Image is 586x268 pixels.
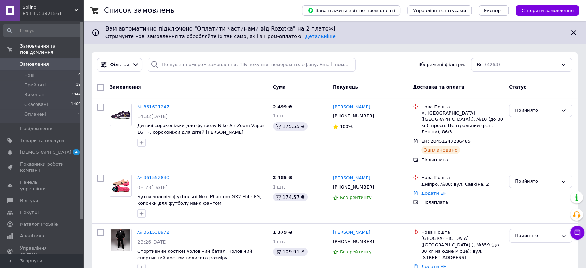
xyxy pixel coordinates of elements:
[20,43,83,56] span: Замовлення та повідомлення
[20,209,39,216] span: Покупці
[20,198,38,204] span: Відгуки
[110,229,132,251] a: Фото товару
[76,82,81,88] span: 19
[509,8,579,13] a: Створити замовлення
[73,149,80,155] span: 4
[479,5,509,16] button: Експорт
[111,229,130,251] img: Фото товару
[273,193,308,201] div: 174.57 ₴
[421,235,503,261] div: [GEOGRAPHIC_DATA] ([GEOGRAPHIC_DATA].), №359 (до 30 кг на одне місце): вул. [STREET_ADDRESS]
[137,123,264,135] a: Дитячі сороконіжки для футболу Nike Air Zoom Vapor 16 TF, сороконіжи для дітей [PERSON_NAME]
[421,146,460,154] div: Заплановано
[333,104,370,110] a: [PERSON_NAME]
[20,233,44,239] span: Аналітика
[148,58,356,72] input: Пошук за номером замовлення, ПІБ покупця, номером телефону, Email, номером накладної
[421,175,503,181] div: Нова Пошта
[273,239,285,244] span: 1 шт.
[137,185,168,190] span: 08:23[DATE]
[110,175,132,197] a: Фото товару
[273,229,292,235] span: 1 379 ₴
[421,139,471,144] span: ЕН: 20451247286485
[273,248,308,256] div: 109.91 ₴
[331,183,376,192] div: [PHONE_NUMBER]
[20,179,64,192] span: Панель управління
[421,110,503,135] div: м. [GEOGRAPHIC_DATA] ([GEOGRAPHIC_DATA].), №10 (до 30 кг): просп. Центральний (ран. Леніна), 86/3
[509,84,526,90] span: Статус
[308,7,395,14] span: Завантажити звіт по пром-оплаті
[421,104,503,110] div: Нова Пошта
[413,84,464,90] span: Доставка та оплата
[137,229,169,235] a: № 361538972
[515,178,558,185] div: Прийнято
[515,107,558,114] div: Прийнято
[418,61,465,68] span: Збережені фільтри:
[20,137,64,144] span: Товари та послуги
[407,5,472,16] button: Управління статусами
[20,245,64,258] span: Управління сайтом
[110,84,141,90] span: Замовлення
[23,4,75,10] span: Spilno
[137,114,168,119] span: 14:32[DATE]
[23,10,83,17] div: Ваш ID: 3821561
[110,61,129,68] span: Фільтри
[331,111,376,120] div: [PHONE_NUMBER]
[421,191,447,196] a: Додати ЕН
[24,111,46,117] span: Оплачені
[331,237,376,246] div: [PHONE_NUMBER]
[137,194,261,206] a: Бутси чоловічі футбольні Nike Phantom GX2 Elite FG, копочки для футболу найк фантом
[340,249,372,254] span: Без рейтингу
[20,221,58,227] span: Каталог ProSale
[137,249,252,260] a: Спортивний костюм чоловічий батал, Чоловічий спортивний костюм великого розміру
[413,8,466,13] span: Управління статусами
[78,72,81,78] span: 0
[137,175,169,180] a: № 361552840
[137,104,169,109] a: № 361621247
[24,101,48,108] span: Скасовані
[570,226,584,240] button: Чат з покупцем
[20,126,54,132] span: Повідомлення
[20,149,71,156] span: [DEMOGRAPHIC_DATA]
[477,61,484,68] span: Всі
[273,113,285,118] span: 1 шт.
[484,8,503,13] span: Експорт
[273,104,292,109] span: 2 499 ₴
[105,34,336,39] span: Отримуйте нові замовлення та обробляйте їх так само, як і з Пром-оплатою.
[20,61,49,67] span: Замовлення
[24,82,46,88] span: Прийняті
[71,92,81,98] span: 2844
[273,122,308,131] div: 175.55 ₴
[305,34,336,39] a: Детальніше
[3,24,81,37] input: Пошук
[421,157,503,163] div: Післяплата
[333,84,358,90] span: Покупець
[104,6,174,15] h1: Список замовлень
[485,62,500,67] span: (4263)
[137,239,168,245] span: 23:26[DATE]
[105,25,564,33] span: Вам автоматично підключено "Оплатити частинами від Rozetka" на 2 платежі.
[20,161,64,174] span: Показники роботи компанії
[421,181,503,187] div: Дніпро, №88: вул. Савкіна, 2
[110,104,132,126] a: Фото товару
[273,184,285,190] span: 1 шт.
[521,8,574,13] span: Створити замовлення
[110,179,131,193] img: Фото товару
[302,5,400,16] button: Завантажити звіт по пром-оплаті
[516,5,579,16] button: Створити замовлення
[71,101,81,108] span: 1400
[78,111,81,117] span: 0
[515,232,558,240] div: Прийнято
[273,175,292,180] span: 2 485 ₴
[110,108,131,122] img: Фото товару
[340,195,372,200] span: Без рейтингу
[24,72,34,78] span: Нові
[421,199,503,206] div: Післяплата
[24,92,46,98] span: Виконані
[340,124,353,129] span: 100%
[333,229,370,236] a: [PERSON_NAME]
[421,229,503,235] div: Нова Пошта
[273,84,286,90] span: Cума
[333,175,370,182] a: [PERSON_NAME]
